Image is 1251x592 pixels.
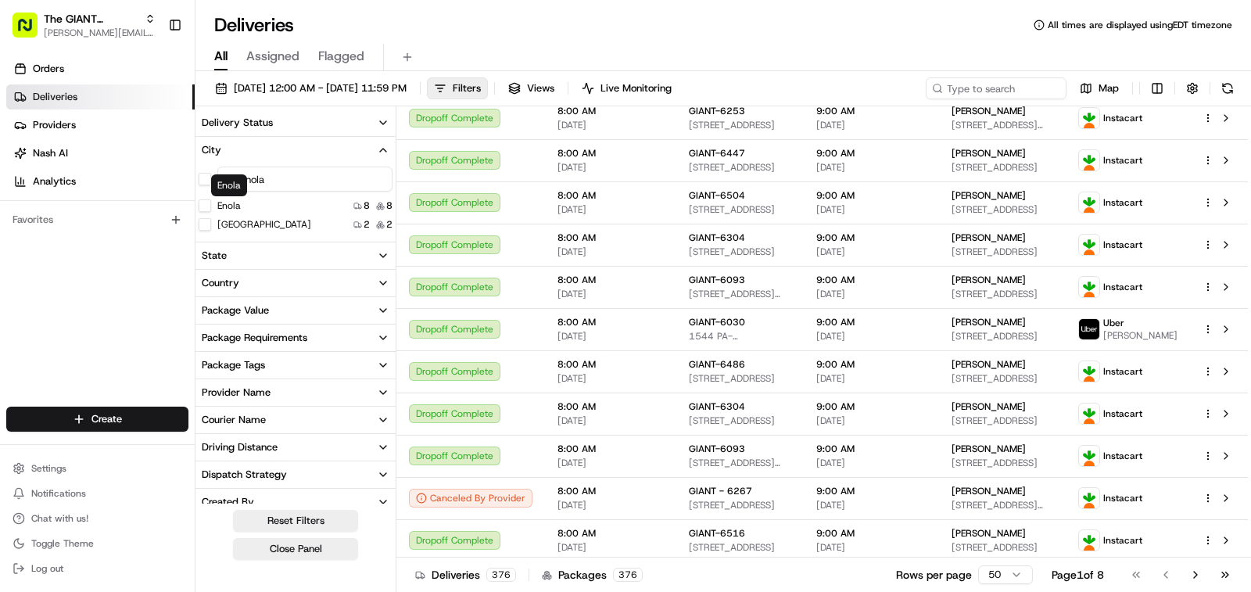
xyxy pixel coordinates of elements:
span: [STREET_ADDRESS] [952,457,1053,469]
div: Favorites [6,207,188,232]
span: 8:00 AM [557,274,664,286]
span: All [214,47,228,66]
span: GIANT-6504 [689,189,745,202]
div: 📗 [16,228,28,241]
span: [PERSON_NAME] [952,231,1026,244]
span: [DATE] [557,499,664,511]
span: [STREET_ADDRESS] [689,372,791,385]
span: [PERSON_NAME] [952,527,1026,540]
img: profile_instacart_ahold_partner.png [1079,530,1099,551]
span: All times are displayed using EDT timezone [1048,19,1232,31]
span: 8:00 AM [557,443,664,455]
button: The GIANT Company[PERSON_NAME][EMAIL_ADDRESS][DOMAIN_NAME] [6,6,162,44]
p: Welcome 👋 [16,63,285,88]
span: [DATE] [557,288,664,300]
span: [STREET_ADDRESS] [952,414,1053,427]
span: Toggle Theme [31,537,94,550]
button: Refresh [1217,77,1238,99]
img: profile_instacart_ahold_partner.png [1079,192,1099,213]
button: Provider Name [195,379,396,406]
button: [PERSON_NAME][EMAIL_ADDRESS][DOMAIN_NAME] [44,27,156,39]
span: The GIANT Company [44,11,138,27]
span: 9:00 AM [816,231,927,244]
span: [STREET_ADDRESS] [689,161,791,174]
div: Package Requirements [202,331,307,345]
span: [PERSON_NAME] [952,316,1026,328]
span: Knowledge Base [31,227,120,242]
div: Canceled By Provider [409,489,532,508]
span: 2 [364,218,370,231]
span: [STREET_ADDRESS] [952,541,1053,554]
span: GIANT-6516 [689,527,745,540]
span: [STREET_ADDRESS] [689,541,791,554]
span: 9:00 AM [816,400,927,413]
span: 9:00 AM [816,105,927,117]
div: We're available if you need us! [53,165,198,178]
div: Provider Name [202,386,271,400]
span: [PERSON_NAME] [952,400,1026,413]
a: Providers [6,113,195,138]
button: Create [6,407,188,432]
span: [DATE] [557,541,664,554]
a: Powered byPylon [110,264,189,277]
span: Instacart [1103,154,1142,167]
img: profile_instacart_ahold_partner.png [1079,277,1099,297]
span: GIANT - 6267 [689,485,752,497]
span: GIANT-6030 [689,316,745,328]
span: [DATE] [557,330,664,343]
div: Start new chat [53,149,256,165]
span: Orders [33,62,64,76]
span: Uber [1103,317,1124,329]
span: Providers [33,118,76,132]
span: Pylon [156,265,189,277]
span: 8:00 AM [557,147,664,160]
img: profile_instacart_ahold_partner.png [1079,361,1099,382]
a: Deliveries [6,84,195,109]
div: Delivery Status [202,116,273,130]
div: Dispatch Strategy [202,468,287,482]
span: [PERSON_NAME] [952,274,1026,286]
span: 9:00 AM [816,147,927,160]
span: [DATE] [816,161,927,174]
span: [STREET_ADDRESS][DEMOGRAPHIC_DATA] [689,288,791,300]
span: [DATE] [816,203,927,216]
span: [DATE] [557,457,664,469]
div: 376 [613,568,643,582]
span: [DATE] [816,119,927,131]
span: [DATE] [816,372,927,385]
button: Delivery Status [195,109,396,136]
span: GIANT-6486 [689,358,745,371]
button: Filters [427,77,488,99]
span: 9:00 AM [816,443,927,455]
span: [PERSON_NAME] [952,443,1026,455]
span: [DATE] [816,541,927,554]
span: [STREET_ADDRESS] [689,414,791,427]
button: Package Requirements [195,325,396,351]
span: 8:00 AM [557,231,664,244]
span: [STREET_ADDRESS][DEMOGRAPHIC_DATA] [689,457,791,469]
span: [STREET_ADDRESS] [952,372,1053,385]
span: API Documentation [148,227,251,242]
span: [DATE] [557,414,664,427]
span: Create [91,412,122,426]
div: 💻 [132,228,145,241]
img: Nash [16,16,47,47]
span: GIANT-6093 [689,443,745,455]
span: 9:00 AM [816,485,927,497]
span: [DATE] [557,119,664,131]
input: Clear [41,101,258,117]
span: [DATE] [557,203,664,216]
div: Packages [542,567,643,583]
div: 376 [486,568,516,582]
span: [DATE] [557,161,664,174]
span: 9:00 AM [816,316,927,328]
span: Instacart [1103,281,1142,293]
span: 8:00 AM [557,358,664,371]
span: Notifications [31,487,86,500]
span: [STREET_ADDRESS] [689,203,791,216]
img: profile_instacart_ahold_partner.png [1079,404,1099,424]
button: Live Monitoring [575,77,679,99]
span: 9:00 AM [816,358,927,371]
span: Assigned [246,47,299,66]
span: 8:00 AM [557,316,664,328]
